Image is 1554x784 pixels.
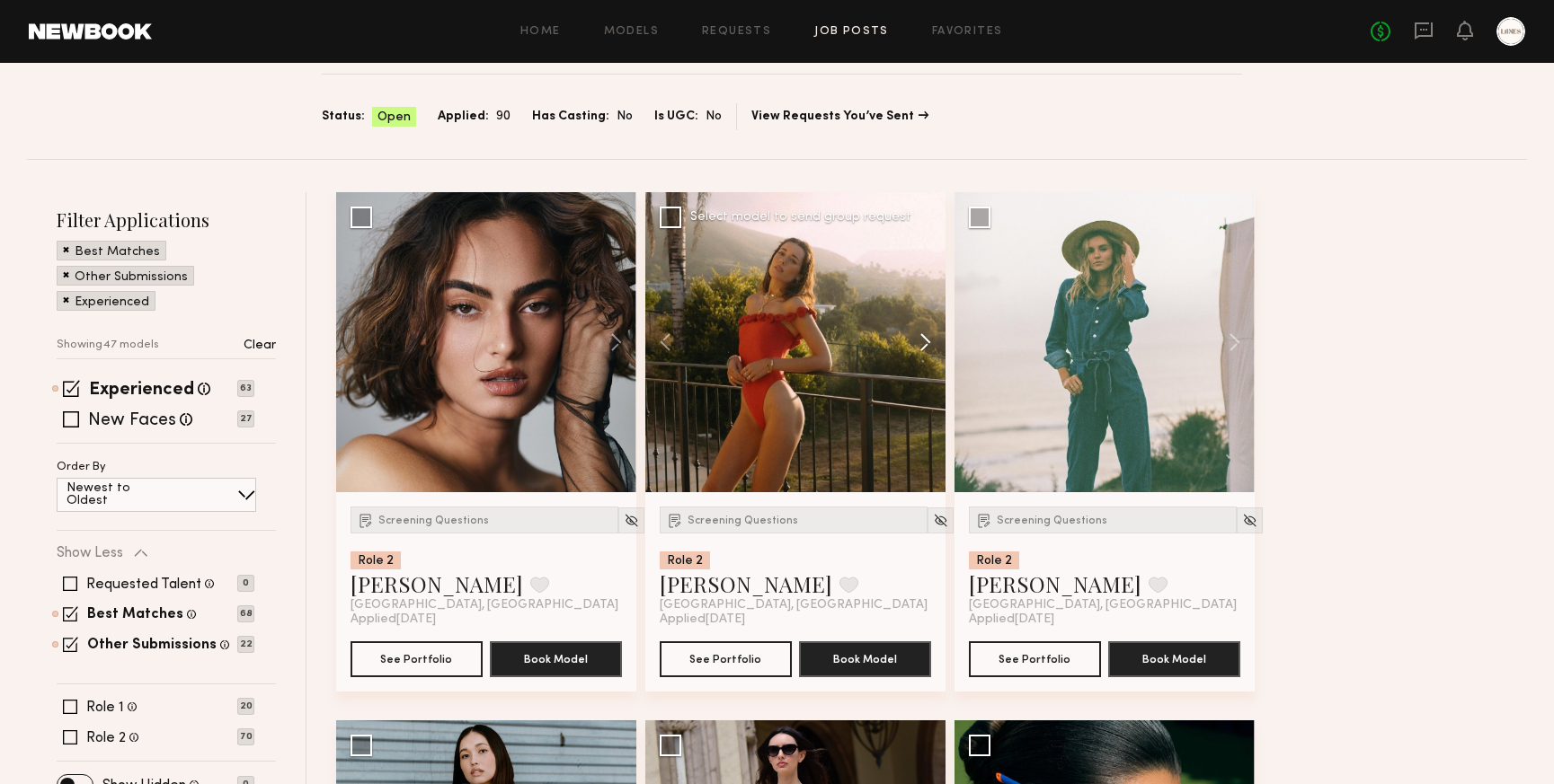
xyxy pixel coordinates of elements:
[88,412,176,430] label: New Faces
[322,107,365,127] span: Status:
[532,107,609,127] span: Has Casting:
[237,636,254,653] p: 22
[378,515,489,526] span: Screening Questions
[86,577,201,592] label: Requested Talent
[237,380,254,397] p: 63
[690,211,911,224] div: Select model to send group request
[75,296,149,309] p: Experienced
[57,546,123,560] p: Show Less
[933,513,948,528] img: Unhide Model
[57,339,159,351] p: Showing 47 models
[86,700,124,715] label: Role 1
[799,641,931,677] button: Book Model
[969,641,1101,677] button: See Portfolio
[377,109,411,127] span: Open
[660,551,710,569] div: Role 2
[57,462,106,473] p: Order By
[660,598,928,612] span: [GEOGRAPHIC_DATA], [GEOGRAPHIC_DATA]
[975,511,993,529] img: Submission Icon
[969,569,1141,598] a: [PERSON_NAME]
[666,511,684,529] img: Submission Icon
[237,698,254,715] p: 20
[438,107,489,127] span: Applied:
[89,382,194,400] label: Experienced
[57,207,276,232] h2: Filter Applications
[87,639,217,653] label: Other Submissions
[357,511,375,529] img: Submission Icon
[654,107,698,127] span: Is UGC:
[751,110,928,123] a: View Requests You’ve Sent
[496,107,511,127] span: 90
[237,728,254,745] p: 70
[1242,513,1257,528] img: Unhide Model
[237,575,254,592] p: 0
[997,515,1107,526] span: Screening Questions
[237,410,254,427] p: 27
[969,598,1237,612] span: [GEOGRAPHIC_DATA], [GEOGRAPHIC_DATA]
[1108,641,1240,677] button: Book Model
[520,26,561,38] a: Home
[1108,650,1240,665] a: Book Model
[75,246,160,259] p: Best Matches
[244,339,276,352] p: Clear
[660,641,792,677] button: See Portfolio
[932,26,1003,38] a: Favorites
[969,551,1019,569] div: Role 2
[660,612,931,627] div: Applied [DATE]
[67,482,173,507] p: Newest to Oldest
[351,641,483,677] button: See Portfolio
[351,569,523,598] a: [PERSON_NAME]
[490,641,622,677] button: Book Model
[351,598,618,612] span: [GEOGRAPHIC_DATA], [GEOGRAPHIC_DATA]
[814,26,889,38] a: Job Posts
[969,612,1240,627] div: Applied [DATE]
[87,608,183,622] label: Best Matches
[86,731,126,745] label: Role 2
[688,515,798,526] span: Screening Questions
[706,107,722,127] span: No
[75,271,188,284] p: Other Submissions
[617,107,633,127] span: No
[624,513,639,528] img: Unhide Model
[799,650,931,665] a: Book Model
[490,650,622,665] a: Book Model
[702,26,771,38] a: Requests
[237,605,254,622] p: 68
[351,551,401,569] div: Role 2
[660,569,832,598] a: [PERSON_NAME]
[351,612,622,627] div: Applied [DATE]
[604,26,659,38] a: Models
